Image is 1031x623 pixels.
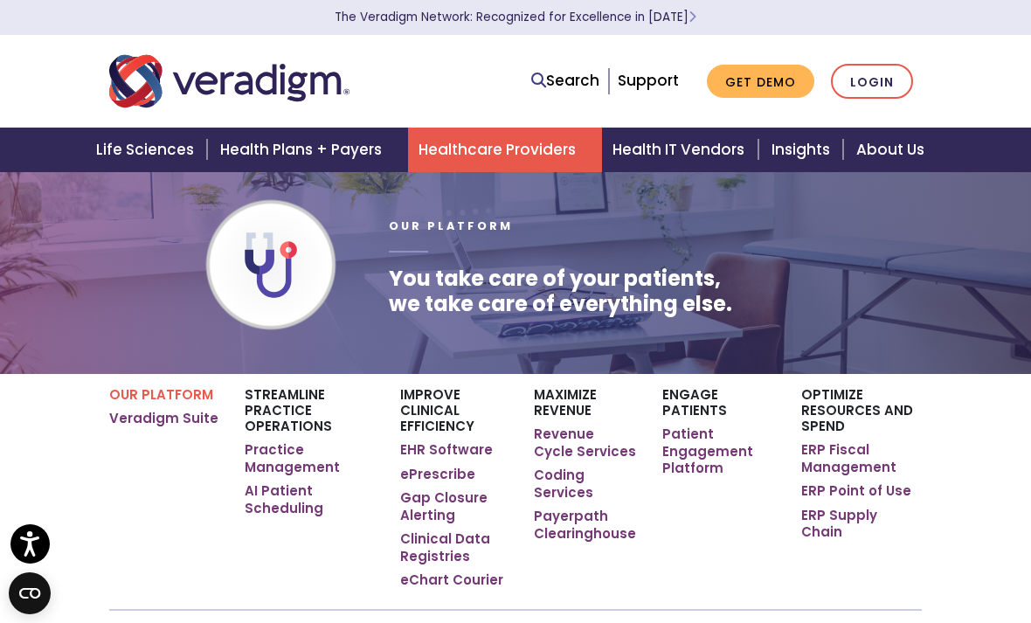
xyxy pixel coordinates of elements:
[389,218,513,233] span: Our Platform
[400,466,475,483] a: ePrescribe
[400,530,508,564] a: Clinical Data Registries
[761,128,846,172] a: Insights
[109,52,349,110] img: Veradigm logo
[831,64,913,100] a: Login
[245,482,374,516] a: AI Patient Scheduling
[688,9,696,25] span: Learn More
[9,572,51,614] button: Open CMP widget
[210,128,408,172] a: Health Plans + Payers
[109,410,218,427] a: Veradigm Suite
[86,128,210,172] a: Life Sciences
[618,70,679,91] a: Support
[602,128,760,172] a: Health IT Vendors
[534,426,636,460] a: Revenue Cycle Services
[801,507,922,541] a: ERP Supply Chain
[531,69,599,93] a: Search
[534,508,636,542] a: Payerpath Clearinghouse
[846,128,945,172] a: About Us
[707,65,814,99] a: Get Demo
[801,441,922,475] a: ERP Fiscal Management
[662,426,775,477] a: Patient Engagement Platform
[335,9,696,25] a: The Veradigm Network: Recognized for Excellence in [DATE]Learn More
[245,441,374,475] a: Practice Management
[801,482,911,500] a: ERP Point of Use
[400,441,493,459] a: EHR Software
[408,128,602,172] a: Healthcare Providers
[534,467,636,501] a: Coding Services
[400,489,508,523] a: Gap Closure Alerting
[389,267,732,317] h1: You take care of your patients, we take care of everything else.
[400,571,503,589] a: eChart Courier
